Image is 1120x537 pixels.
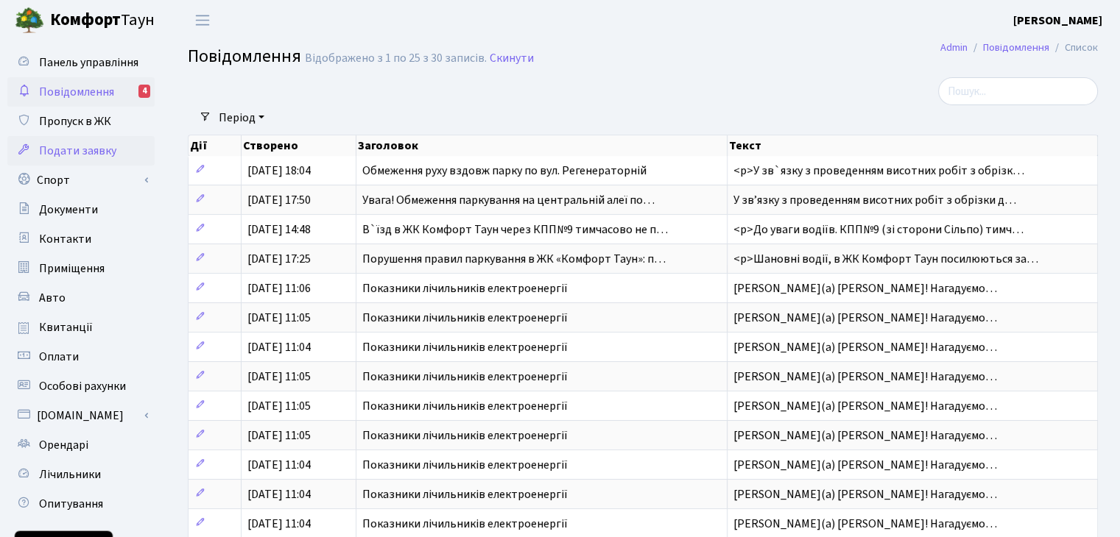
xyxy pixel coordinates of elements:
span: Авто [39,290,66,306]
th: Текст [728,135,1098,156]
span: <p>Шановні водії, в ЖК Комфорт Таун посилюються за… [733,251,1038,267]
span: [PERSON_NAME](а) [PERSON_NAME]! Нагадуємо… [733,398,997,414]
span: Показники лічильників електроенергії [362,486,568,502]
a: Приміщення [7,254,155,283]
a: Період [213,105,270,130]
span: Особові рахунки [39,378,126,394]
li: Список [1049,40,1098,56]
span: Опитування [39,496,103,512]
span: <p>У зв`язку з проведенням висотних робіт з обрізк… [733,163,1024,179]
span: Показники лічильників електроенергії [362,369,568,385]
a: Повідомлення [983,40,1049,55]
a: Повідомлення4 [7,77,155,107]
span: Показники лічильників електроенергії [362,310,568,326]
span: Повідомлення [39,84,114,100]
a: Пропуск в ЖК [7,107,155,136]
span: [DATE] 11:05 [247,427,311,444]
a: Опитування [7,489,155,519]
a: Авто [7,283,155,313]
a: [DOMAIN_NAME] [7,401,155,430]
div: Відображено з 1 по 25 з 30 записів. [305,51,487,65]
a: Спорт [7,166,155,195]
span: В`їзд в ЖК Комфорт Таун через КПП№9 тимчасово не п… [362,221,668,238]
span: [DATE] 17:25 [247,251,311,267]
span: Показники лічильників електроенергії [362,457,568,473]
span: [DATE] 11:05 [247,369,311,385]
span: [DATE] 11:05 [247,398,311,414]
span: Показники лічильників електроенергії [362,516,568,532]
span: Показники лічильників електроенергії [362,398,568,414]
span: У звʼязку з проведенням висотних робіт з обрізки д… [733,192,1016,208]
span: [PERSON_NAME](а) [PERSON_NAME]! Нагадуємо… [733,486,997,502]
span: [DATE] 11:04 [247,486,311,502]
span: Таун [50,8,155,33]
b: [PERSON_NAME] [1013,13,1102,29]
span: Показники лічильників електроенергії [362,339,568,355]
a: [PERSON_NAME] [1013,12,1102,29]
a: Скинути [490,51,534,65]
div: 4 [138,85,150,98]
a: Документи [7,195,155,224]
a: Панель управління [7,48,155,77]
span: [PERSON_NAME](а) [PERSON_NAME]! Нагадуємо… [733,369,997,385]
img: logo.png [15,6,44,35]
button: Переключити навігацію [184,8,221,32]
th: Дії [189,135,242,156]
span: [DATE] 11:05 [247,310,311,326]
a: Оплати [7,342,155,371]
span: [PERSON_NAME](а) [PERSON_NAME]! Нагадуємо… [733,339,997,355]
th: Заголовок [356,135,728,156]
span: [PERSON_NAME](а) [PERSON_NAME]! Нагадуємо… [733,427,997,444]
span: Показники лічильників електроенергії [362,280,568,296]
span: Повідомлення [188,43,301,69]
a: Admin [940,40,968,55]
span: Пропуск в ЖК [39,113,111,129]
span: [DATE] 18:04 [247,163,311,179]
span: Лічильники [39,466,101,483]
a: Лічильники [7,460,155,489]
span: Подати заявку [39,143,116,159]
a: Контакти [7,224,155,254]
th: Створено [242,135,356,156]
span: Квитанції [39,319,93,335]
span: [DATE] 14:48 [247,221,311,238]
span: Обмеження руху вздовж парку по вул. Регенераторній [362,163,647,179]
span: [DATE] 11:04 [247,339,311,355]
span: [PERSON_NAME](а) [PERSON_NAME]! Нагадуємо… [733,457,997,473]
span: Орендарі [39,437,88,453]
span: Показники лічильників електроенергії [362,427,568,444]
span: Оплати [39,349,79,365]
span: Документи [39,202,98,218]
span: Панель управління [39,54,138,71]
b: Комфорт [50,8,121,32]
span: [DATE] 11:04 [247,457,311,473]
span: [PERSON_NAME](а) [PERSON_NAME]! Нагадуємо… [733,310,997,326]
input: Пошук... [938,77,1098,105]
a: Квитанції [7,313,155,342]
span: [PERSON_NAME](а) [PERSON_NAME]! Нагадуємо… [733,516,997,532]
a: Подати заявку [7,136,155,166]
a: Орендарі [7,430,155,460]
a: Особові рахунки [7,371,155,401]
span: [PERSON_NAME](а) [PERSON_NAME]! Нагадуємо… [733,280,997,296]
span: [DATE] 17:50 [247,192,311,208]
span: [DATE] 11:04 [247,516,311,532]
span: [DATE] 11:06 [247,280,311,296]
span: Приміщення [39,260,105,277]
span: <p>До уваги водіїв. КПП№9 (зі сторони Сільпо) тимч… [733,221,1024,238]
span: Увага! Обмеження паркування на центральній алеї по… [362,192,655,208]
nav: breadcrumb [918,32,1120,63]
span: Порушення правил паркування в ЖК «Комфорт Таун»: п… [362,251,666,267]
span: Контакти [39,231,91,247]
